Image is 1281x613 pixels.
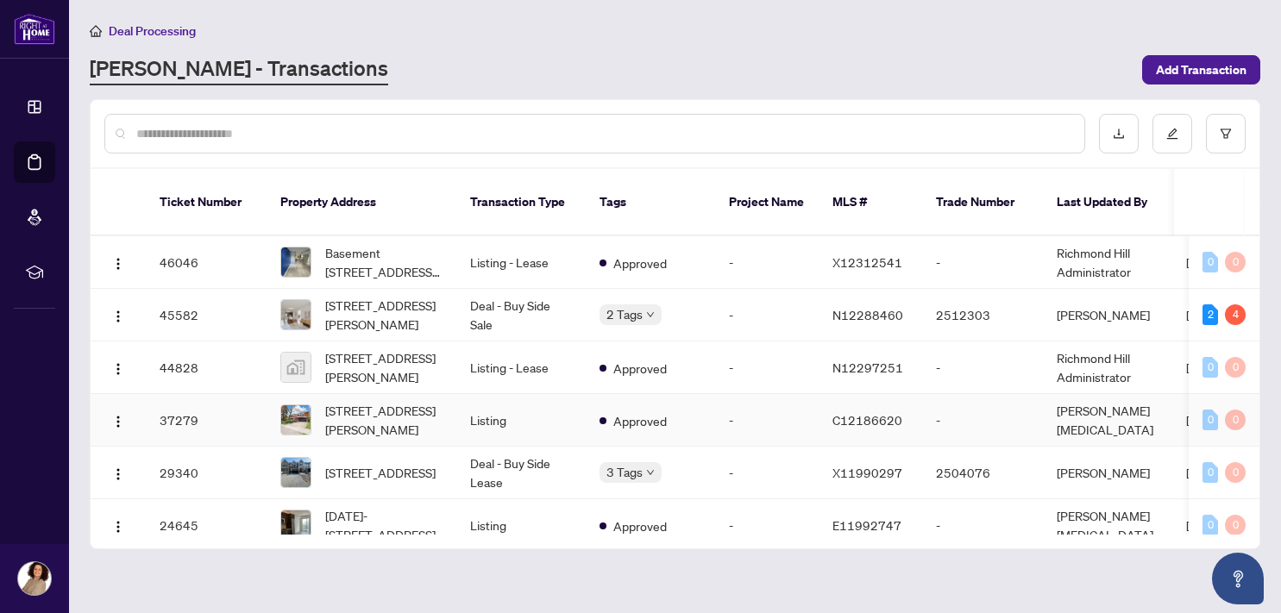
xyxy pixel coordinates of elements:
div: 0 [1203,357,1218,378]
span: E11992747 [832,517,901,533]
div: 0 [1203,462,1218,483]
td: 46046 [146,236,267,289]
td: 24645 [146,499,267,552]
button: Logo [104,406,132,434]
td: - [715,236,819,289]
a: [PERSON_NAME] - Transactions [90,54,388,85]
span: [DATE] [1186,254,1224,270]
span: edit [1166,128,1178,140]
td: Listing [456,499,586,552]
td: Richmond Hill Administrator [1043,341,1172,394]
button: Logo [104,353,132,381]
th: Ticket Number [146,169,267,236]
img: Logo [111,257,125,271]
button: edit [1152,114,1192,153]
span: down [646,310,655,319]
span: X11990297 [832,465,902,480]
span: [STREET_ADDRESS][PERSON_NAME] [325,296,443,334]
button: Logo [104,248,132,276]
td: [PERSON_NAME][MEDICAL_DATA] [1043,394,1172,447]
img: thumbnail-img [281,353,311,382]
td: Richmond Hill Administrator [1043,236,1172,289]
td: Deal - Buy Side Lease [456,447,586,499]
span: Approved [613,411,667,430]
img: logo [14,13,55,45]
button: download [1099,114,1139,153]
div: 0 [1203,252,1218,272]
img: Logo [111,415,125,428]
span: Approved [613,359,667,378]
td: Deal - Buy Side Sale [456,289,586,341]
img: Logo [111,362,125,376]
td: 45582 [146,289,267,341]
td: - [715,341,819,394]
img: thumbnail-img [281,405,311,435]
div: 0 [1225,357,1246,378]
td: [PERSON_NAME][MEDICAL_DATA] [1043,499,1172,552]
span: Basement [STREET_ADDRESS][PERSON_NAME] [325,243,443,281]
td: - [715,499,819,552]
span: [STREET_ADDRESS][PERSON_NAME] [325,348,443,386]
td: Listing - Lease [456,341,586,394]
div: 0 [1225,515,1246,535]
span: [STREET_ADDRESS] [325,463,436,482]
div: 4 [1225,304,1246,325]
th: Trade Number [922,169,1043,236]
span: Deal Processing [109,23,196,39]
span: [STREET_ADDRESS][PERSON_NAME] [325,401,443,439]
td: - [922,394,1043,447]
th: Project Name [715,169,819,236]
button: Logo [104,459,132,486]
span: Add Transaction [1156,56,1246,84]
td: 2504076 [922,447,1043,499]
span: Approved [613,253,667,272]
img: Logo [111,310,125,323]
span: filter [1220,128,1232,140]
span: 3 Tags [606,462,643,482]
th: Property Address [267,169,456,236]
div: 0 [1203,410,1218,430]
th: Last Updated By [1043,169,1172,236]
img: Profile Icon [18,562,51,595]
th: Transaction Type [456,169,586,236]
div: 0 [1225,252,1246,272]
td: 44828 [146,341,267,394]
span: download [1113,128,1125,140]
div: 0 [1203,515,1218,535]
button: Logo [104,511,132,539]
img: thumbnail-img [281,510,311,540]
span: [DATE] [1186,465,1224,480]
td: - [922,341,1043,394]
th: Tags [586,169,715,236]
td: [PERSON_NAME] [1043,289,1172,341]
span: N12288460 [832,307,903,322]
td: - [715,289,819,341]
span: down [646,468,655,477]
button: Add Transaction [1142,55,1260,84]
div: 2 [1203,304,1218,325]
td: Listing [456,394,586,447]
td: - [922,499,1043,552]
span: [DATE] [1186,307,1224,322]
span: [DATE] [1186,517,1224,533]
span: Approved [613,516,667,535]
img: thumbnail-img [281,458,311,487]
span: [DATE] [1186,360,1224,375]
td: - [922,236,1043,289]
td: 29340 [146,447,267,499]
td: [PERSON_NAME] [1043,447,1172,499]
img: thumbnail-img [281,300,311,329]
span: X12312541 [832,254,902,270]
img: Logo [111,467,125,481]
button: filter [1206,114,1246,153]
td: 2512303 [922,289,1043,341]
td: Listing - Lease [456,236,586,289]
th: MLS # [819,169,922,236]
img: Logo [111,520,125,534]
span: [DATE]-[STREET_ADDRESS] [325,506,443,544]
td: 37279 [146,394,267,447]
td: - [715,447,819,499]
span: 2 Tags [606,304,643,324]
span: N12297251 [832,360,903,375]
div: 0 [1225,410,1246,430]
